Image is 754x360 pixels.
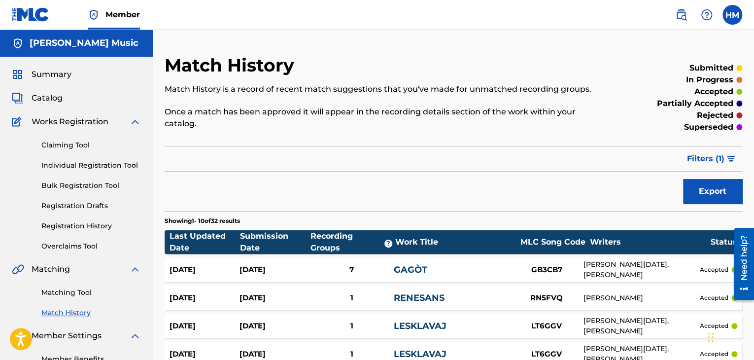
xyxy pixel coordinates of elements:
span: Catalog [32,92,63,104]
iframe: Chat Widget [705,313,754,360]
div: User Menu [722,5,742,25]
p: superseded [684,121,733,133]
span: Matching [32,263,70,275]
img: Matching [12,263,24,275]
span: Member Settings [32,330,102,342]
span: ? [384,240,392,248]
div: Last Updated Date [170,230,240,254]
div: Drag [708,323,714,352]
a: Individual Registration Tool [41,160,141,171]
div: 7 [309,264,393,276]
img: Catalog [12,92,24,104]
div: Submission Date [240,230,310,254]
span: Summary [32,69,71,80]
p: accepted [700,322,728,330]
p: in progress [686,74,733,86]
div: [PERSON_NAME][DATE], [PERSON_NAME] [583,316,700,336]
a: Registration Drafts [41,201,141,211]
a: CatalogCatalog [12,92,63,104]
img: MLC Logo [12,7,50,22]
p: accepted [700,265,728,274]
div: 1 [309,292,393,304]
a: Registration History [41,221,141,231]
a: Claiming Tool [41,140,141,150]
div: [DATE] [240,321,309,332]
p: partially accepted [657,98,733,109]
img: Member Settings [12,330,24,342]
img: expand [129,116,141,128]
div: Recording Groups [310,230,395,254]
img: expand [129,330,141,342]
div: MLC Song Code [516,236,590,248]
div: [DATE] [240,264,309,276]
div: GB3CB7 [510,264,583,276]
div: LT6GGV [510,321,583,332]
p: accepted [700,350,728,359]
p: rejected [697,109,733,121]
div: 1 [309,349,393,360]
a: Public Search [671,5,691,25]
a: Match History [41,308,141,318]
button: Filters (1) [681,146,742,171]
div: RN5FVQ [510,292,583,304]
div: [PERSON_NAME][DATE], [PERSON_NAME] [583,259,700,280]
img: help [701,9,713,21]
button: Export [683,179,742,204]
h5: Sydney Guillaume Music [30,37,138,49]
div: 1 [309,321,393,332]
p: Showing 1 - 10 of 32 results [165,216,240,225]
div: Help [697,5,717,25]
div: Writers [590,236,711,248]
img: search [675,9,687,21]
p: Once a match has been approved it will appear in the recording details section of the work within... [165,106,609,130]
a: Overclaims Tool [41,241,141,252]
a: SummarySummary [12,69,71,80]
div: [DATE] [170,264,240,276]
p: Match History is a record of recent match suggestions that you've made for unmatched recording gr... [165,83,609,95]
a: LESKLAVAJ [394,321,446,331]
h2: Match History [165,54,299,76]
div: Status [711,236,737,248]
a: GAGÒT [394,264,427,275]
div: [PERSON_NAME] [583,293,700,303]
div: [DATE] [170,321,240,332]
div: Work Title [395,236,516,248]
div: [DATE] [170,292,240,304]
iframe: Resource Center [726,224,754,304]
span: Filters ( 1 ) [687,153,724,165]
a: Bulk Registration Tool [41,180,141,191]
p: accepted [700,293,728,302]
div: [DATE] [240,292,309,304]
img: Top Rightsholder [88,9,100,21]
p: accepted [694,86,733,98]
div: [DATE] [170,349,240,360]
span: Works Registration [32,116,108,128]
span: Member [105,9,140,20]
img: expand [129,263,141,275]
div: [DATE] [240,349,309,360]
img: Works Registration [12,116,25,128]
p: submitted [689,62,733,74]
a: RENESANS [394,292,445,303]
img: filter [727,156,735,162]
a: LESKLAVAJ [394,349,446,360]
img: Summary [12,69,24,80]
a: Matching Tool [41,288,141,298]
img: Accounts [12,37,24,49]
div: LT6GGV [510,349,583,360]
